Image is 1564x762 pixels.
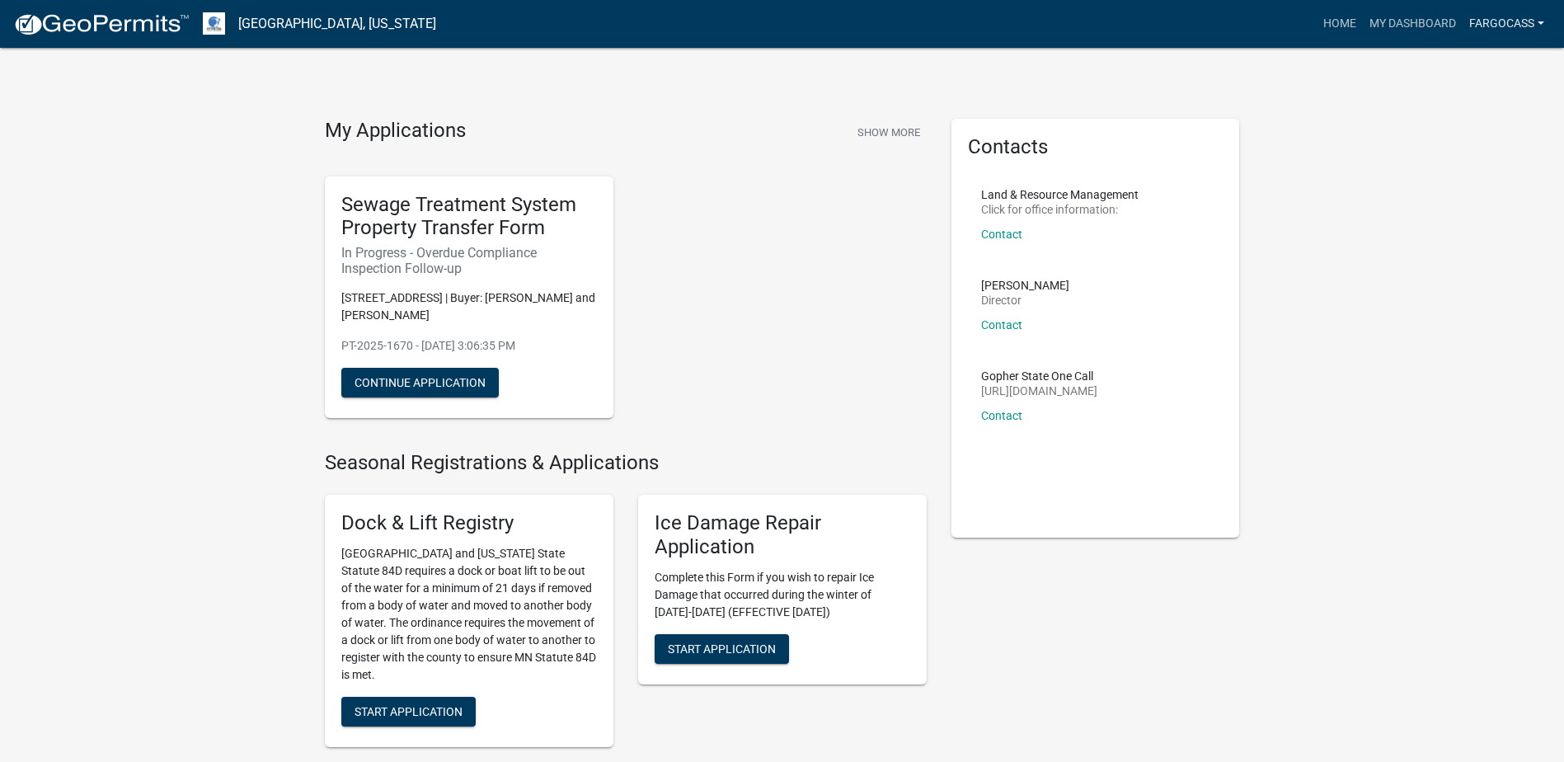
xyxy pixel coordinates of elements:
button: Start Application [655,634,789,664]
a: fargocass [1463,8,1551,40]
p: Complete this Form if you wish to repair Ice Damage that occurred during the winter of [DATE]-[DA... [655,569,910,621]
h5: Sewage Treatment System Property Transfer Form [341,193,597,241]
p: Gopher State One Call [981,370,1097,382]
p: [URL][DOMAIN_NAME] [981,385,1097,397]
button: Start Application [341,697,476,727]
span: Start Application [355,705,463,718]
button: Continue Application [341,368,499,397]
p: [GEOGRAPHIC_DATA] and [US_STATE] State Statute 84D requires a dock or boat lift to be out of the ... [341,545,597,684]
p: [STREET_ADDRESS] | Buyer: [PERSON_NAME] and [PERSON_NAME] [341,289,597,324]
h5: Contacts [968,135,1223,159]
h4: Seasonal Registrations & Applications [325,451,927,475]
h5: Ice Damage Repair Application [655,511,910,559]
h6: In Progress - Overdue Compliance Inspection Follow-up [341,245,597,276]
a: Contact [981,318,1022,332]
img: Otter Tail County, Minnesota [203,12,225,35]
p: PT-2025-1670 - [DATE] 3:06:35 PM [341,337,597,355]
p: [PERSON_NAME] [981,280,1069,291]
p: Click for office information: [981,204,1139,215]
a: [GEOGRAPHIC_DATA], [US_STATE] [238,10,436,38]
a: My Dashboard [1363,8,1463,40]
a: Home [1317,8,1363,40]
h5: Dock & Lift Registry [341,511,597,535]
p: Director [981,294,1069,306]
h4: My Applications [325,119,466,143]
a: Contact [981,228,1022,241]
button: Show More [851,119,927,146]
p: Land & Resource Management [981,189,1139,200]
a: Contact [981,409,1022,422]
span: Start Application [668,642,776,655]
